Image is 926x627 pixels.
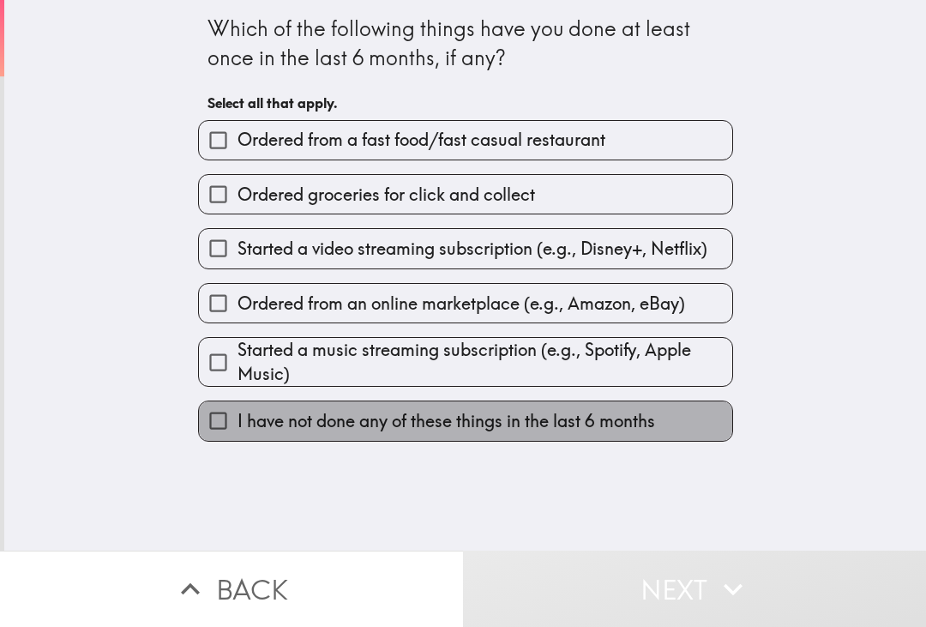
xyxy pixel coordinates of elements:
[199,121,732,160] button: Ordered from a fast food/fast casual restaurant
[199,284,732,323] button: Ordered from an online marketplace (e.g., Amazon, eBay)
[207,15,724,72] div: Which of the following things have you done at least once in the last 6 months, if any?
[238,338,732,386] span: Started a music streaming subscription (e.g., Spotify, Apple Music)
[199,229,732,268] button: Started a video streaming subscription (e.g., Disney+, Netflix)
[238,183,535,207] span: Ordered groceries for click and collect
[463,551,926,627] button: Next
[238,237,707,261] span: Started a video streaming subscription (e.g., Disney+, Netflix)
[199,338,732,386] button: Started a music streaming subscription (e.g., Spotify, Apple Music)
[199,175,732,214] button: Ordered groceries for click and collect
[199,401,732,440] button: I have not done any of these things in the last 6 months
[238,409,655,433] span: I have not done any of these things in the last 6 months
[238,292,685,316] span: Ordered from an online marketplace (e.g., Amazon, eBay)
[207,93,724,112] h6: Select all that apply.
[238,128,605,152] span: Ordered from a fast food/fast casual restaurant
